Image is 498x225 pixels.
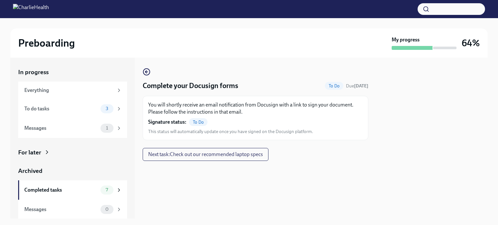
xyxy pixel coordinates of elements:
[18,148,41,157] div: For later
[101,207,113,212] span: 0
[102,126,112,130] span: 1
[18,200,127,219] a: Messages0
[143,81,238,91] h4: Complete your Docusign forms
[18,167,127,175] a: Archived
[18,180,127,200] a: Completed tasks7
[346,83,368,89] span: October 6th, 2025 09:00
[18,148,127,157] a: For later
[13,4,49,14] img: CharlieHealth
[18,118,127,138] a: Messages1
[24,105,98,112] div: To do tasks
[346,83,368,89] span: Due
[18,37,75,50] h2: Preboarding
[102,187,112,192] span: 7
[148,101,363,116] p: You will shortly receive an email notification from Docusign with a link to sign your document. P...
[24,125,98,132] div: Messages
[143,148,268,161] button: Next task:Check out our recommended laptop specs
[462,37,480,49] h3: 64%
[354,83,368,89] strong: [DATE]
[24,87,113,94] div: Everything
[24,206,98,213] div: Messages
[24,186,98,194] div: Completed tasks
[18,68,127,76] a: In progress
[189,120,207,125] span: To Do
[148,118,186,126] strong: Signature status:
[392,36,420,43] strong: My progress
[18,99,127,118] a: To do tasks3
[148,151,263,158] span: Next task : Check out our recommended laptop specs
[325,84,343,88] span: To Do
[148,129,313,135] span: This status will automatically update once you have signed on the Docusign platform.
[102,106,112,111] span: 3
[18,82,127,99] a: Everything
